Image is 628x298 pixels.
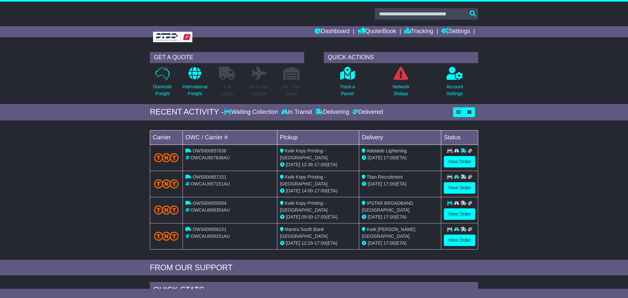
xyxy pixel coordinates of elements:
span: [DATE] [286,240,300,246]
img: TNT_Domestic.png [154,179,179,188]
td: Carrier [150,130,183,145]
img: TNT_Domestic.png [154,153,179,162]
span: Titan Recruitment [367,174,403,180]
span: Adelaide Lightening [367,148,407,153]
a: InternationalFreight [182,66,208,101]
div: - (ETA) [280,187,357,194]
p: Air & Sea Freight [250,83,269,97]
p: Track a Parcel [340,83,355,97]
td: Pickup [277,130,359,145]
img: TNT_Domestic.png [154,205,179,214]
div: (ETA) [362,181,438,187]
span: OWS000657636 [193,148,227,153]
span: Kwik Kopy Printing - [GEOGRAPHIC_DATA] [280,201,328,213]
a: View Order [444,235,475,246]
div: (ETA) [362,154,438,161]
div: GET A QUOTE [150,52,304,63]
p: Account Settings [446,83,463,97]
span: [DATE] [368,214,382,219]
div: RECENT ACTIVITY - [150,107,224,117]
p: Domestic Freight [153,83,172,97]
span: 17:00 [383,155,395,160]
div: (ETA) [362,240,438,247]
div: (ETA) [362,214,438,220]
td: Delivery [359,130,441,145]
div: FROM OUR SUPPORT [150,263,478,272]
span: [DATE] [368,240,382,246]
span: OWCAU657151AU [191,181,230,186]
span: IPSTAR BROADBAND [GEOGRAPHIC_DATA] [362,201,413,213]
p: International Freight [182,83,207,97]
span: 17:00 [314,188,326,193]
span: Kwik [PERSON_NAME][GEOGRAPHIC_DATA] [362,227,415,239]
a: Tracking [404,26,433,37]
a: View Order [444,182,475,194]
span: Kwik Kopy Printing - [GEOGRAPHIC_DATA] [280,148,328,160]
span: Mantra South Bank [GEOGRAPHIC_DATA] [280,227,328,239]
span: OWS000658151 [193,227,227,232]
a: View Order [444,156,475,167]
span: [DATE] [368,181,382,186]
p: Air / Sea Depot [283,83,300,97]
a: Quote/Book [358,26,396,37]
span: 17:00 [383,181,395,186]
span: 17:00 [314,162,326,167]
a: DomesticFreight [153,66,172,101]
p: Network Delays [392,83,409,97]
a: Track aParcel [340,66,355,101]
a: Settings [441,26,470,37]
span: [DATE] [286,188,300,193]
div: - (ETA) [280,161,357,168]
div: In Transit [280,109,314,116]
span: 17:00 [383,214,395,219]
span: 12:29 [302,240,313,246]
div: - (ETA) [280,214,357,220]
div: Delivered [351,109,383,116]
div: Waiting Collection [224,109,280,116]
span: OWCAU657636AU [191,155,230,160]
img: TNT_Domestic.png [154,232,179,240]
span: 12:36 [302,162,313,167]
span: 17:00 [383,240,395,246]
div: QUICK ACTIONS [324,52,478,63]
a: Dashboard [315,26,350,37]
td: Status [441,130,478,145]
a: AccountSettings [446,66,463,101]
span: OWCAU658354AU [191,207,230,213]
td: OWC / Carrier # [183,130,277,145]
span: Kwik Kopy Printing - [GEOGRAPHIC_DATA] [280,174,328,186]
span: OWS000657151 [193,174,227,180]
a: NetworkDelays [392,66,410,101]
span: 17:00 [314,240,326,246]
span: [DATE] [286,162,300,167]
div: Delivering [314,109,351,116]
span: [DATE] [368,155,382,160]
span: [DATE] [286,214,300,219]
div: - (ETA) [280,240,357,247]
span: 14:00 [302,188,313,193]
span: 09:00 [302,214,313,219]
span: OWS000658354 [193,201,227,206]
a: View Order [444,208,475,220]
p: Full Loads [219,83,235,97]
span: 17:00 [314,214,326,219]
span: OWCAU658151AU [191,234,230,239]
